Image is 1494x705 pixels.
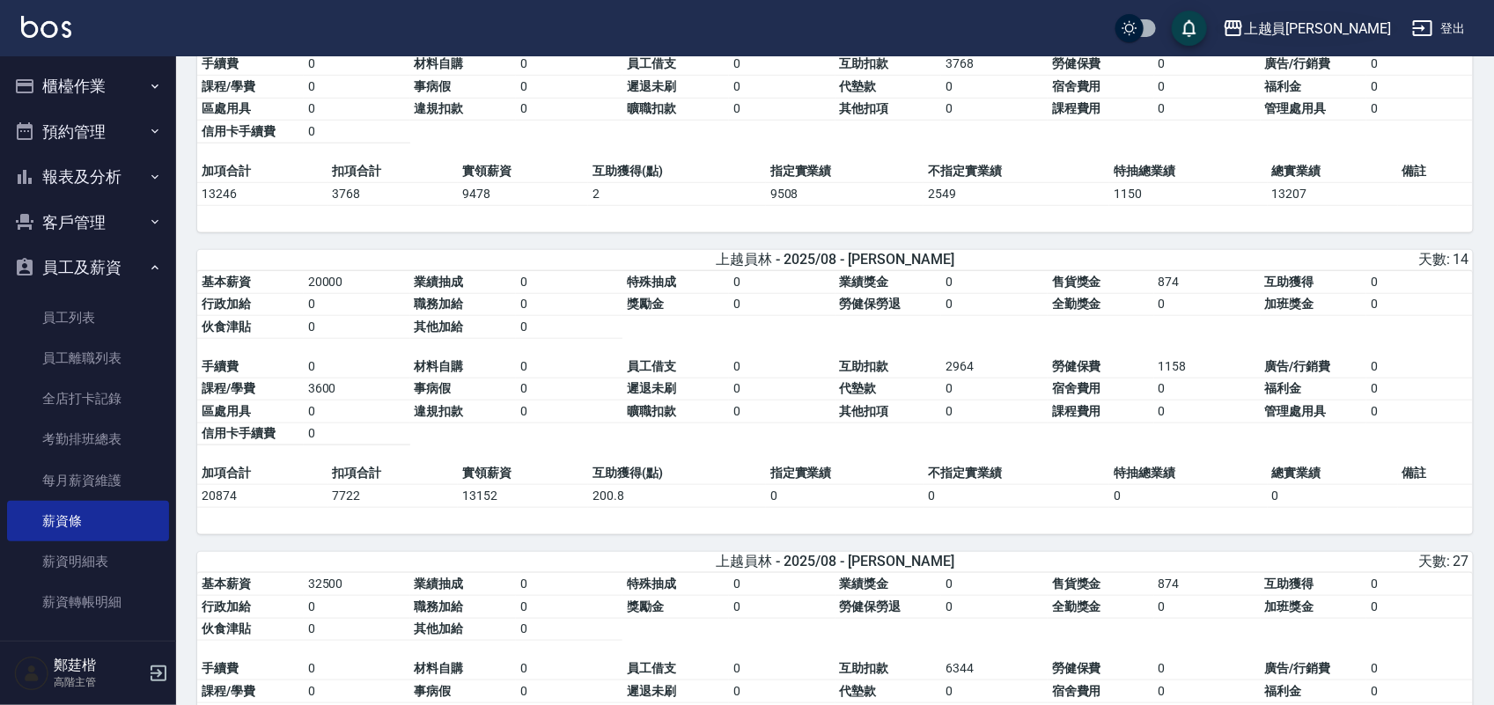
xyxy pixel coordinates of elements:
[840,381,877,395] span: 代墊款
[202,599,251,613] span: 行政加給
[1366,76,1473,99] td: 0
[627,56,676,70] span: 員工借支
[304,680,410,703] td: 0
[197,462,328,485] td: 加項合計
[1052,661,1101,675] span: 勞健保費
[1366,98,1473,121] td: 0
[627,79,676,93] span: 遲退未刷
[1052,101,1101,115] span: 課程費用
[415,275,464,289] span: 業績抽成
[1109,485,1267,508] td: 0
[1154,98,1261,121] td: 0
[516,657,622,680] td: 0
[54,674,144,690] p: 高階主管
[304,573,410,596] td: 32500
[415,79,452,93] span: 事病假
[1216,11,1398,47] button: 上越員[PERSON_NAME]
[627,661,676,675] span: 員工借支
[516,316,622,339] td: 0
[941,356,1048,378] td: 2964
[1268,485,1398,508] td: 0
[415,621,464,635] span: 其他加給
[202,661,239,675] span: 手續費
[840,297,902,311] span: 勞健保勞退
[415,359,464,373] span: 材料自購
[1366,271,1473,294] td: 0
[54,657,144,674] h5: 鄭莛楷
[1052,599,1101,613] span: 全勤獎金
[627,404,676,418] span: 曠職扣款
[588,462,766,485] td: 互助獲得(點)
[7,419,169,459] a: 考勤排班總表
[1265,101,1327,115] span: 管理處用具
[627,359,676,373] span: 員工借支
[7,378,169,419] a: 全店打卡記錄
[1154,680,1261,703] td: 0
[1366,356,1473,378] td: 0
[1052,404,1101,418] span: 課程費用
[941,76,1048,99] td: 0
[1050,251,1469,269] div: 天數: 14
[202,576,251,591] span: 基本薪資
[7,245,169,290] button: 員工及薪資
[304,596,410,619] td: 0
[516,356,622,378] td: 0
[729,573,835,596] td: 0
[941,657,1048,680] td: 6344
[941,271,1048,294] td: 0
[304,271,410,294] td: 20000
[1154,573,1261,596] td: 874
[197,485,328,508] td: 20874
[1265,359,1331,373] span: 廣告/行銷費
[304,378,410,400] td: 3600
[202,359,239,373] span: 手續費
[627,599,664,613] span: 獎勵金
[588,182,766,205] td: 2
[516,98,622,121] td: 0
[941,53,1048,76] td: 3768
[941,596,1048,619] td: 0
[458,182,588,205] td: 9478
[458,485,588,508] td: 13152
[304,53,410,76] td: 0
[1366,400,1473,423] td: 0
[7,154,169,200] button: 報表及分析
[415,297,464,311] span: 職務加給
[1398,160,1473,183] td: 備註
[304,316,410,339] td: 0
[729,98,835,121] td: 0
[924,182,1109,205] td: 2549
[1109,182,1267,205] td: 1150
[924,160,1109,183] td: 不指定實業績
[840,599,902,613] span: 勞健保勞退
[729,271,835,294] td: 0
[202,381,255,395] span: 課程/學費
[7,630,169,676] button: 商品管理
[1154,53,1261,76] td: 0
[766,182,924,205] td: 9508
[588,160,766,183] td: 互助獲得(點)
[716,251,954,269] span: 上越員林 - 2025/08 - [PERSON_NAME]
[197,271,1473,463] table: a dense table
[304,98,410,121] td: 0
[415,381,452,395] span: 事病假
[1154,293,1261,316] td: 0
[516,293,622,316] td: 0
[840,101,889,115] span: 其他扣項
[328,160,458,183] td: 扣項合計
[729,76,835,99] td: 0
[202,124,276,138] span: 信用卡手續費
[1154,271,1261,294] td: 874
[716,553,954,571] span: 上越員林 - 2025/08 - [PERSON_NAME]
[941,573,1048,596] td: 0
[1265,56,1331,70] span: 廣告/行銷費
[1265,79,1302,93] span: 福利金
[202,319,251,334] span: 伙食津貼
[304,293,410,316] td: 0
[588,485,766,508] td: 200.8
[458,160,588,183] td: 實領薪資
[1154,400,1261,423] td: 0
[627,684,676,698] span: 遲退未刷
[415,56,464,70] span: 材料自購
[1244,18,1391,40] div: 上越員[PERSON_NAME]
